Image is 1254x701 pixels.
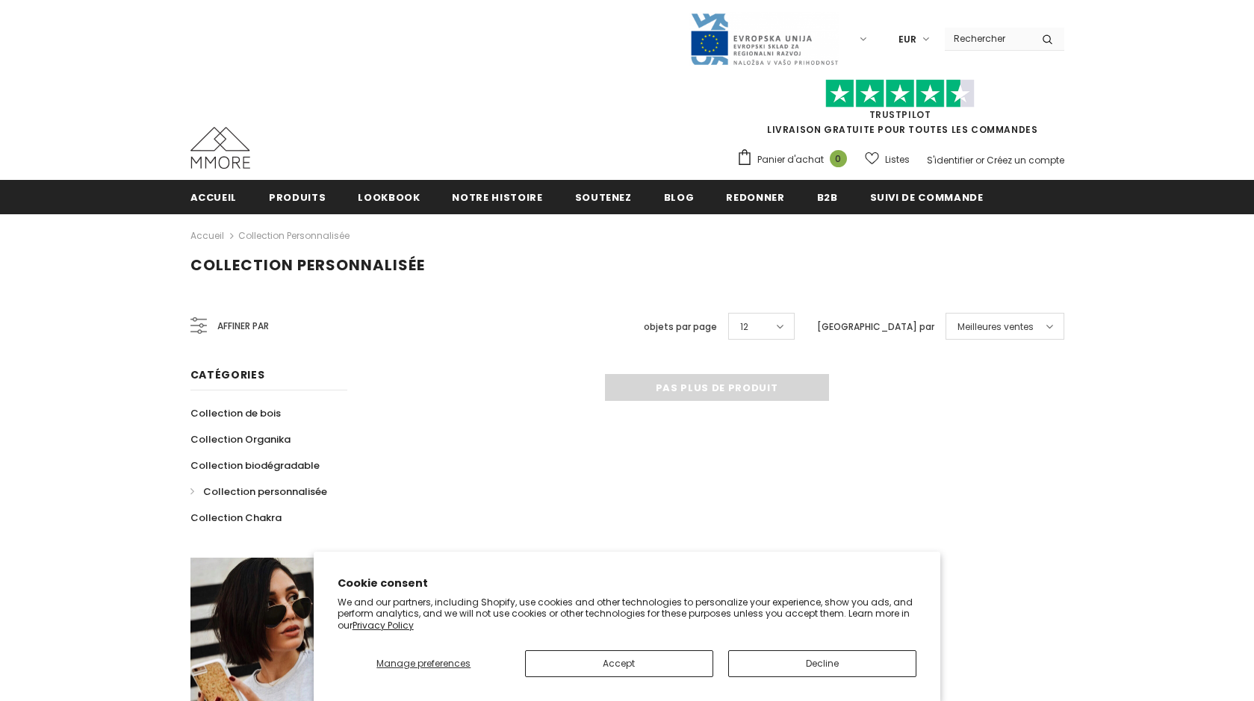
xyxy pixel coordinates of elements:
[757,152,824,167] span: Panier d'achat
[987,154,1064,166] a: Créez un compte
[190,227,224,245] a: Accueil
[728,650,916,677] button: Decline
[689,32,839,45] a: Javni Razpis
[190,190,238,205] span: Accueil
[190,452,320,479] a: Collection biodégradable
[830,150,847,167] span: 0
[525,650,713,677] button: Accept
[190,406,281,420] span: Collection de bois
[644,320,717,334] label: objets par page
[190,426,291,452] a: Collection Organika
[358,190,420,205] span: Lookbook
[190,367,265,382] span: Catégories
[338,576,917,591] h2: Cookie consent
[817,180,838,214] a: B2B
[338,596,917,632] p: We and our partners, including Shopify, use cookies and other technologies to personalize your ex...
[726,190,784,205] span: Redonner
[190,505,282,531] a: Collection Chakra
[736,86,1064,136] span: LIVRAISON GRATUITE POUR TOUTES LES COMMANDES
[817,190,838,205] span: B2B
[898,32,916,47] span: EUR
[885,152,910,167] span: Listes
[957,320,1034,334] span: Meilleures ventes
[203,485,327,499] span: Collection personnalisée
[945,28,1031,49] input: Search Site
[664,180,695,214] a: Blog
[358,180,420,214] a: Lookbook
[736,149,854,171] a: Panier d'achat 0
[190,400,281,426] a: Collection de bois
[870,190,984,205] span: Suivi de commande
[452,190,542,205] span: Notre histoire
[452,180,542,214] a: Notre histoire
[689,12,839,66] img: Javni Razpis
[190,127,250,169] img: Cas MMORE
[190,432,291,446] span: Collection Organika
[927,154,973,166] a: S'identifier
[870,180,984,214] a: Suivi de commande
[975,154,984,166] span: or
[575,180,632,214] a: soutenez
[338,650,510,677] button: Manage preferences
[575,190,632,205] span: soutenez
[269,180,326,214] a: Produits
[190,458,320,473] span: Collection biodégradable
[190,511,282,525] span: Collection Chakra
[190,479,327,505] a: Collection personnalisée
[817,320,934,334] label: [GEOGRAPHIC_DATA] par
[865,146,910,172] a: Listes
[217,318,269,334] span: Affiner par
[238,229,350,242] a: Collection personnalisée
[825,79,975,108] img: Faites confiance aux étoiles pilotes
[726,180,784,214] a: Redonner
[376,657,471,670] span: Manage preferences
[190,180,238,214] a: Accueil
[190,255,425,275] span: Collection personnalisée
[353,619,414,632] a: Privacy Policy
[869,108,931,121] a: TrustPilot
[740,320,748,334] span: 12
[664,190,695,205] span: Blog
[269,190,326,205] span: Produits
